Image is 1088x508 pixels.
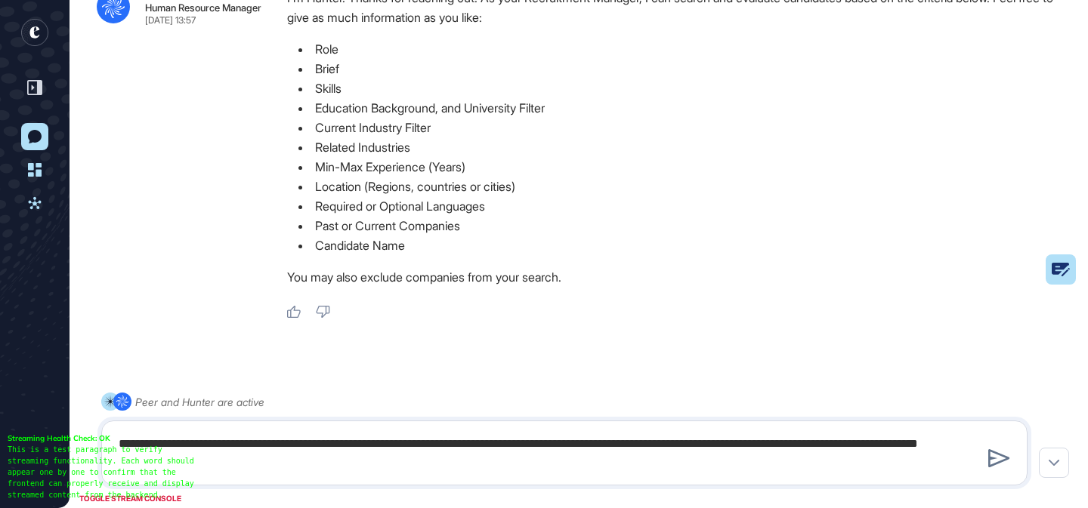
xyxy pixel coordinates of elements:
li: Brief [287,59,1073,79]
div: Human Resource Manager [145,3,261,13]
li: Skills [287,79,1073,98]
div: TOGGLE STREAM CONSOLE [76,489,185,508]
li: Related Industries [287,137,1073,157]
li: Role [287,39,1073,59]
li: Candidate Name [287,236,1073,255]
li: Past or Current Companies [287,216,1073,236]
li: Education Background, and University Filter [287,98,1073,118]
li: Required or Optional Languages [287,196,1073,216]
li: Location (Regions, countries or cities) [287,177,1073,196]
div: [DATE] 13:57 [145,16,196,25]
li: Current Industry Filter [287,118,1073,137]
div: entrapeer-logo [21,19,48,46]
li: Min-Max Experience (Years) [287,157,1073,177]
div: Peer and Hunter are active [135,393,264,411]
p: You may also exclude companies from your search. [287,267,1073,287]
